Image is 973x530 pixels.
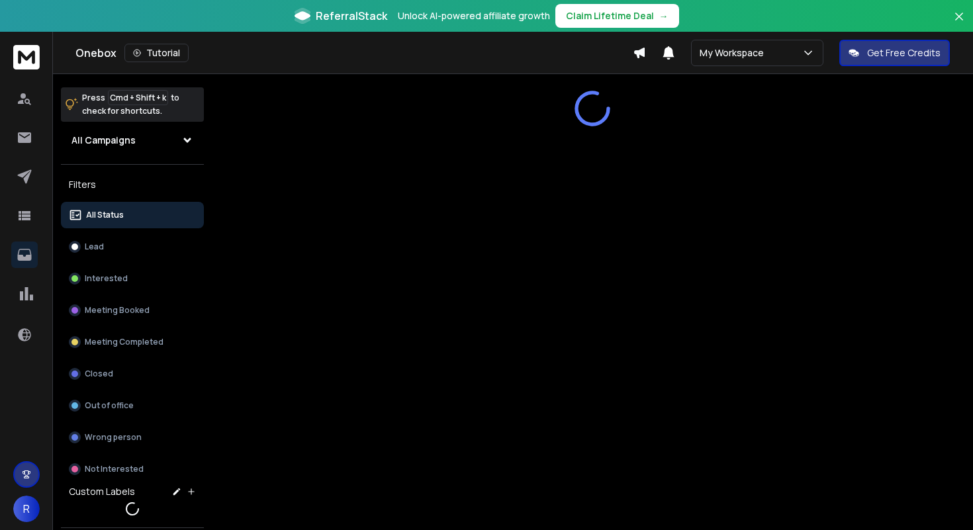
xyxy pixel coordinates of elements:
[61,424,204,451] button: Wrong person
[700,46,769,60] p: My Workspace
[555,4,679,28] button: Claim Lifetime Deal→
[85,242,104,252] p: Lead
[13,496,40,522] button: R
[85,337,163,347] p: Meeting Completed
[61,297,204,324] button: Meeting Booked
[124,44,189,62] button: Tutorial
[61,265,204,292] button: Interested
[316,8,387,24] span: ReferralStack
[75,44,633,62] div: Onebox
[61,127,204,154] button: All Campaigns
[61,202,204,228] button: All Status
[61,175,204,194] h3: Filters
[85,273,128,284] p: Interested
[82,91,179,118] p: Press to check for shortcuts.
[85,464,144,474] p: Not Interested
[85,305,150,316] p: Meeting Booked
[839,40,950,66] button: Get Free Credits
[61,456,204,482] button: Not Interested
[61,361,204,387] button: Closed
[85,369,113,379] p: Closed
[69,485,135,498] h3: Custom Labels
[61,234,204,260] button: Lead
[108,90,168,105] span: Cmd + Shift + k
[86,210,124,220] p: All Status
[61,392,204,419] button: Out of office
[950,8,968,40] button: Close banner
[85,432,142,443] p: Wrong person
[659,9,669,22] span: →
[85,400,134,411] p: Out of office
[398,9,550,22] p: Unlock AI-powered affiliate growth
[71,134,136,147] h1: All Campaigns
[867,46,941,60] p: Get Free Credits
[61,329,204,355] button: Meeting Completed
